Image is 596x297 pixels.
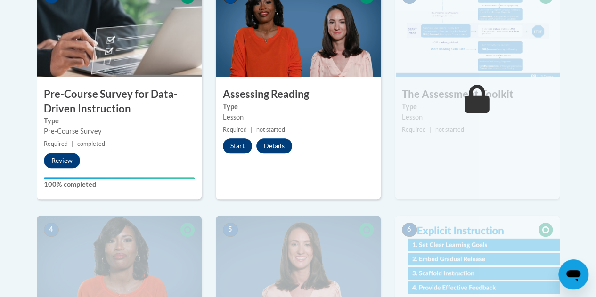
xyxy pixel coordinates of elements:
span: | [430,126,432,133]
h3: Pre-Course Survey for Data-Driven Instruction [37,87,202,116]
span: 4 [44,223,59,237]
label: Type [44,116,195,126]
iframe: Button to launch messaging window [558,259,588,289]
span: not started [435,126,464,133]
label: Type [402,102,553,112]
div: Lesson [402,112,553,122]
h3: Assessing Reading [216,87,381,102]
span: completed [77,140,105,147]
span: Required [402,126,426,133]
div: Pre-Course Survey [44,126,195,136]
span: Required [44,140,68,147]
button: Review [44,153,80,168]
div: Lesson [223,112,374,122]
button: Start [223,138,252,153]
span: 6 [402,223,417,237]
button: Details [256,138,292,153]
span: | [72,140,73,147]
label: Type [223,102,374,112]
span: 5 [223,223,238,237]
h3: The Assessment Toolkit [395,87,560,102]
span: | [251,126,253,133]
span: not started [256,126,285,133]
span: Required [223,126,247,133]
label: 100% completed [44,179,195,190]
div: Your progress [44,177,195,179]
